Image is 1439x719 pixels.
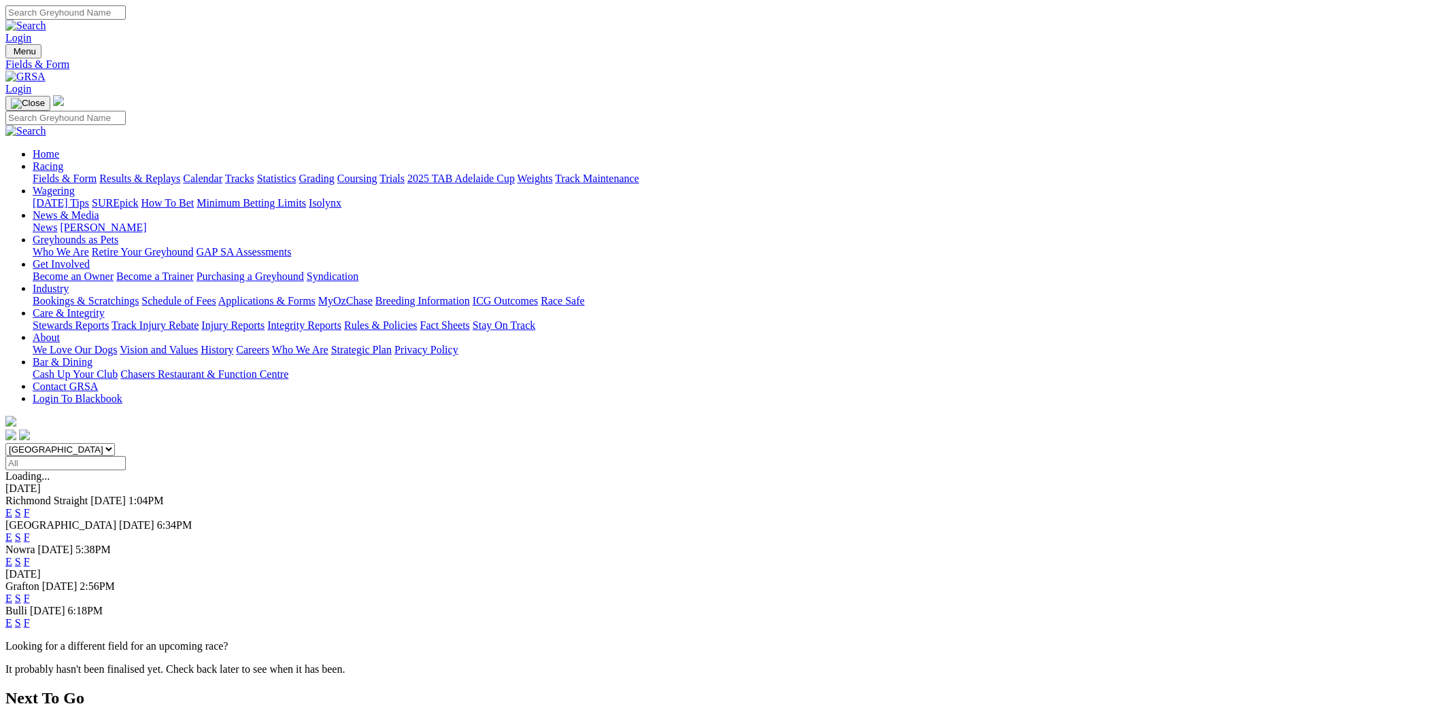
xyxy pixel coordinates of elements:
[33,344,117,355] a: We Love Our Dogs
[33,368,118,380] a: Cash Up Your Club
[5,58,1434,71] a: Fields & Form
[473,319,535,331] a: Stay On Track
[225,173,254,184] a: Tracks
[33,295,1434,307] div: Industry
[267,319,341,331] a: Integrity Reports
[394,344,458,355] a: Privacy Policy
[33,173,1434,185] div: Racing
[33,246,89,258] a: Who We Are
[379,173,405,184] a: Trials
[24,617,30,629] a: F
[33,270,1434,283] div: Get Involved
[337,173,377,184] a: Coursing
[33,295,139,306] a: Bookings & Scratchings
[197,197,306,209] a: Minimum Betting Limits
[5,556,12,567] a: E
[5,32,31,43] a: Login
[33,319,1434,332] div: Care & Integrity
[5,640,1434,652] p: Looking for a different field for an upcoming race?
[24,593,30,604] a: F
[129,495,164,506] span: 1:04PM
[33,197,1434,209] div: Wagering
[5,483,1434,495] div: [DATE]
[92,197,138,209] a: SUREpick
[5,663,345,675] partial: It probably hasn't been finalised yet. Check back later to see when it has been.
[11,98,45,109] img: Close
[5,83,31,94] a: Login
[5,71,46,83] img: GRSA
[5,507,12,519] a: E
[33,344,1434,356] div: About
[183,173,222,184] a: Calendar
[33,197,89,209] a: [DATE] Tips
[15,617,21,629] a: S
[318,295,373,306] a: MyOzChase
[5,470,50,482] span: Loading...
[99,173,180,184] a: Results & Replays
[15,556,21,567] a: S
[5,495,88,506] span: Richmond Straight
[33,319,109,331] a: Stewards Reports
[5,416,16,427] img: logo-grsa-white.png
[299,173,335,184] a: Grading
[5,580,39,592] span: Grafton
[24,531,30,543] a: F
[15,593,21,604] a: S
[5,544,35,555] span: Nowra
[5,20,46,32] img: Search
[14,46,36,56] span: Menu
[407,173,515,184] a: 2025 TAB Adelaide Cup
[33,393,122,404] a: Login To Blackbook
[33,222,1434,234] div: News & Media
[201,344,233,355] a: History
[119,519,154,531] span: [DATE]
[33,332,60,343] a: About
[197,246,292,258] a: GAP SA Assessments
[120,344,198,355] a: Vision and Values
[141,295,216,306] a: Schedule of Fees
[331,344,392,355] a: Strategic Plan
[201,319,265,331] a: Injury Reports
[38,544,73,555] span: [DATE]
[5,44,41,58] button: Toggle navigation
[24,507,30,519] a: F
[116,270,194,282] a: Become a Trainer
[257,173,297,184] a: Statistics
[473,295,538,306] a: ICG Outcomes
[33,270,114,282] a: Become an Owner
[90,495,126,506] span: [DATE]
[518,173,553,184] a: Weights
[33,185,75,196] a: Wagering
[5,689,1434,707] h2: Next To Go
[33,258,90,270] a: Get Involved
[5,5,126,20] input: Search
[92,246,194,258] a: Retire Your Greyhound
[5,519,116,531] span: [GEOGRAPHIC_DATA]
[60,222,146,233] a: [PERSON_NAME]
[15,531,21,543] a: S
[375,295,470,306] a: Breeding Information
[5,593,12,604] a: E
[33,246,1434,258] div: Greyhounds as Pets
[541,295,584,306] a: Race Safe
[33,234,118,245] a: Greyhounds as Pets
[24,556,30,567] a: F
[5,605,27,616] span: Bulli
[236,344,269,355] a: Careers
[42,580,78,592] span: [DATE]
[33,222,57,233] a: News
[5,96,50,111] button: Toggle navigation
[33,368,1434,381] div: Bar & Dining
[5,111,126,125] input: Search
[33,148,59,160] a: Home
[157,519,192,531] span: 6:34PM
[5,429,16,440] img: facebook.svg
[80,580,115,592] span: 2:56PM
[5,125,46,137] img: Search
[141,197,194,209] a: How To Bet
[33,381,98,392] a: Contact GRSA
[112,319,199,331] a: Track Injury Rebate
[33,173,97,184] a: Fields & Form
[30,605,65,616] span: [DATE]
